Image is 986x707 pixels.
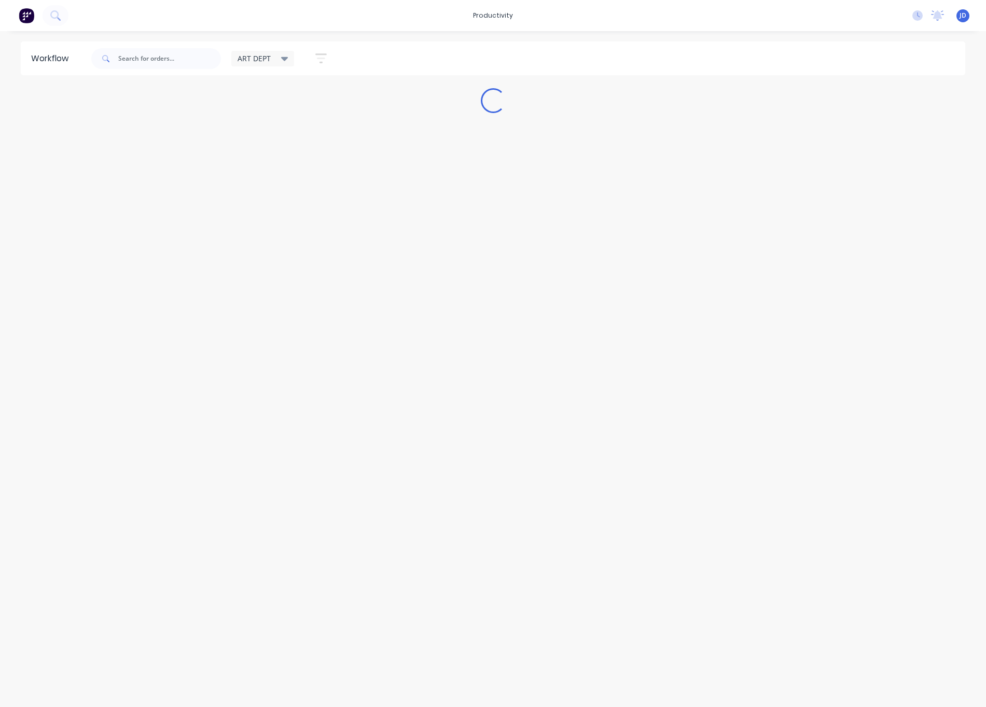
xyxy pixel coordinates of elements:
[960,11,966,20] span: JD
[118,48,221,69] input: Search for orders...
[31,52,74,65] div: Workflow
[238,53,271,64] span: ART DEPT
[19,8,34,23] img: Factory
[468,8,518,23] div: productivity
